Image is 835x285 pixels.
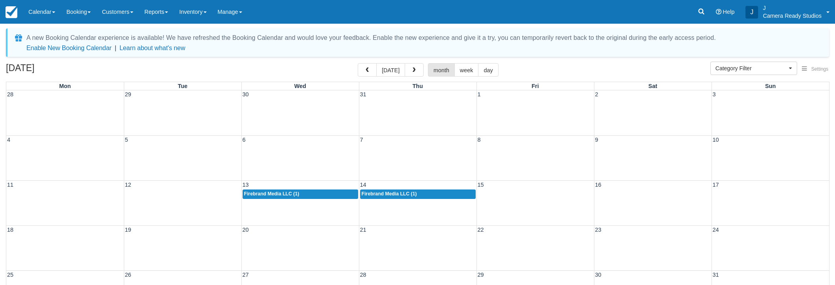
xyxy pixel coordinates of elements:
span: 26 [124,272,132,278]
span: Mon [59,83,71,89]
span: 12 [124,182,132,188]
span: Help [723,9,735,15]
span: 21 [359,227,367,233]
span: Thu [413,83,423,89]
span: 31 [712,272,720,278]
span: 18 [6,227,14,233]
span: 22 [477,227,485,233]
button: Category Filter [710,62,797,75]
span: 30 [594,272,602,278]
button: Settings [797,64,833,75]
img: checkfront-main-nav-mini-logo.png [6,6,17,18]
span: 31 [359,91,367,97]
span: 8 [477,137,482,143]
span: 2 [594,91,599,97]
span: Firebrand Media LLC (1) [244,191,299,197]
span: 15 [477,182,485,188]
button: [DATE] [376,63,405,77]
span: Category Filter [715,64,787,72]
span: 29 [477,272,485,278]
span: 23 [594,227,602,233]
span: Settings [811,66,828,72]
span: Sat [648,83,657,89]
a: Firebrand Media LLC (1) [360,189,476,199]
span: Wed [294,83,306,89]
span: 19 [124,227,132,233]
span: Tue [178,83,188,89]
span: 7 [359,137,364,143]
button: day [478,63,498,77]
button: Enable New Booking Calendar [26,44,112,52]
span: 25 [6,272,14,278]
span: 10 [712,137,720,143]
span: 27 [242,272,250,278]
span: 17 [712,182,720,188]
p: Camera Ready Studios [763,12,822,20]
span: 3 [712,91,717,97]
span: Fri [532,83,539,89]
span: 29 [124,91,132,97]
button: week [454,63,479,77]
span: 11 [6,182,14,188]
span: 24 [712,227,720,233]
span: 13 [242,182,250,188]
a: Firebrand Media LLC (1) [243,189,358,199]
span: 6 [242,137,247,143]
div: J [745,6,758,19]
span: 20 [242,227,250,233]
span: 28 [359,272,367,278]
a: Learn about what's new [120,45,185,51]
span: 5 [124,137,129,143]
div: A new Booking Calendar experience is available! We have refreshed the Booking Calendar and would ... [26,33,716,43]
span: 1 [477,91,482,97]
span: 4 [6,137,11,143]
span: | [115,45,116,51]
span: Firebrand Media LLC (1) [362,191,417,197]
span: 9 [594,137,599,143]
i: Help [716,9,721,15]
span: Sun [765,83,776,89]
p: J [763,4,822,12]
span: 14 [359,182,367,188]
span: 16 [594,182,602,188]
span: 30 [242,91,250,97]
button: month [428,63,455,77]
h2: [DATE] [6,63,106,78]
span: 28 [6,91,14,97]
